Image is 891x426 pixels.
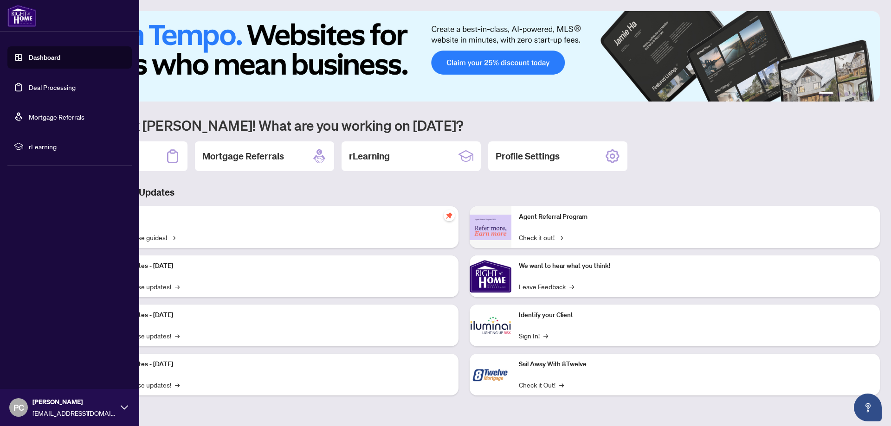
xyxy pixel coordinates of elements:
h2: Profile Settings [496,150,560,163]
h1: Welcome back [PERSON_NAME]! What are you working on [DATE]? [48,116,880,134]
span: → [175,281,180,292]
button: 3 [845,92,848,96]
span: rLearning [29,141,125,152]
span: → [543,331,548,341]
p: We want to hear what you think! [519,261,872,271]
span: → [175,331,180,341]
span: → [171,232,175,242]
img: Sail Away With 8Twelve [470,354,511,395]
a: Sign In!→ [519,331,548,341]
p: Self-Help [97,212,451,222]
span: → [569,281,574,292]
span: → [559,380,564,390]
span: pushpin [444,210,455,221]
a: Check it out!→ [519,232,563,242]
a: Leave Feedback→ [519,281,574,292]
p: Platform Updates - [DATE] [97,359,451,369]
button: 4 [852,92,856,96]
a: Check it Out!→ [519,380,564,390]
button: 1 [819,92,833,96]
p: Sail Away With 8Twelve [519,359,872,369]
span: [EMAIL_ADDRESS][DOMAIN_NAME] [32,408,116,418]
h2: Mortgage Referrals [202,150,284,163]
img: Identify your Client [470,305,511,346]
p: Identify your Client [519,310,872,320]
button: 6 [867,92,871,96]
img: Agent Referral Program [470,215,511,240]
span: [PERSON_NAME] [32,397,116,407]
p: Platform Updates - [DATE] [97,310,451,320]
img: We want to hear what you think! [470,255,511,297]
h3: Brokerage & Industry Updates [48,186,880,199]
button: 2 [837,92,841,96]
p: Platform Updates - [DATE] [97,261,451,271]
img: logo [7,5,36,27]
span: → [175,380,180,390]
span: → [558,232,563,242]
h2: rLearning [349,150,390,163]
p: Agent Referral Program [519,212,872,222]
button: Open asap [854,394,882,421]
a: Mortgage Referrals [29,113,84,121]
span: PC [13,401,24,414]
button: 5 [859,92,863,96]
a: Dashboard [29,53,60,62]
a: Deal Processing [29,83,76,91]
img: Slide 0 [48,11,880,102]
